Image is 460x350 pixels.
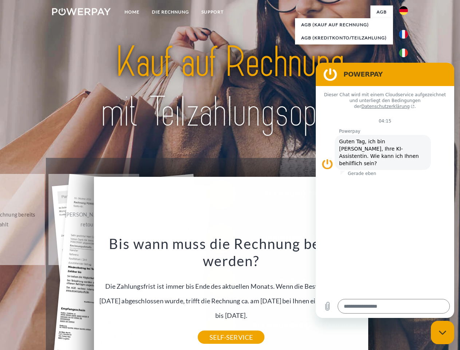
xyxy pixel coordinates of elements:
[295,18,393,31] a: AGB (Kauf auf Rechnung)
[118,5,146,19] a: Home
[98,235,364,337] div: Die Zahlungsfrist ist immer bis Ende des aktuellen Monats. Wenn die Bestellung z.B. am [DATE] abg...
[399,48,408,57] img: it
[399,30,408,39] img: fr
[53,210,135,229] div: [PERSON_NAME] wurde retourniert
[52,8,111,15] img: logo-powerpay-white.svg
[316,63,454,318] iframe: Messaging-Fenster
[370,5,393,19] a: agb
[295,31,393,44] a: AGB (Kreditkonto/Teilzahlung)
[399,6,408,15] img: de
[198,331,264,344] a: SELF-SERVICE
[195,5,230,19] a: SUPPORT
[146,5,195,19] a: DIE RECHNUNG
[431,321,454,344] iframe: Schaltfläche zum Öffnen des Messaging-Fensters; Konversation läuft
[98,235,364,270] h3: Bis wann muss die Rechnung bezahlt werden?
[70,35,390,140] img: title-powerpay_de.svg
